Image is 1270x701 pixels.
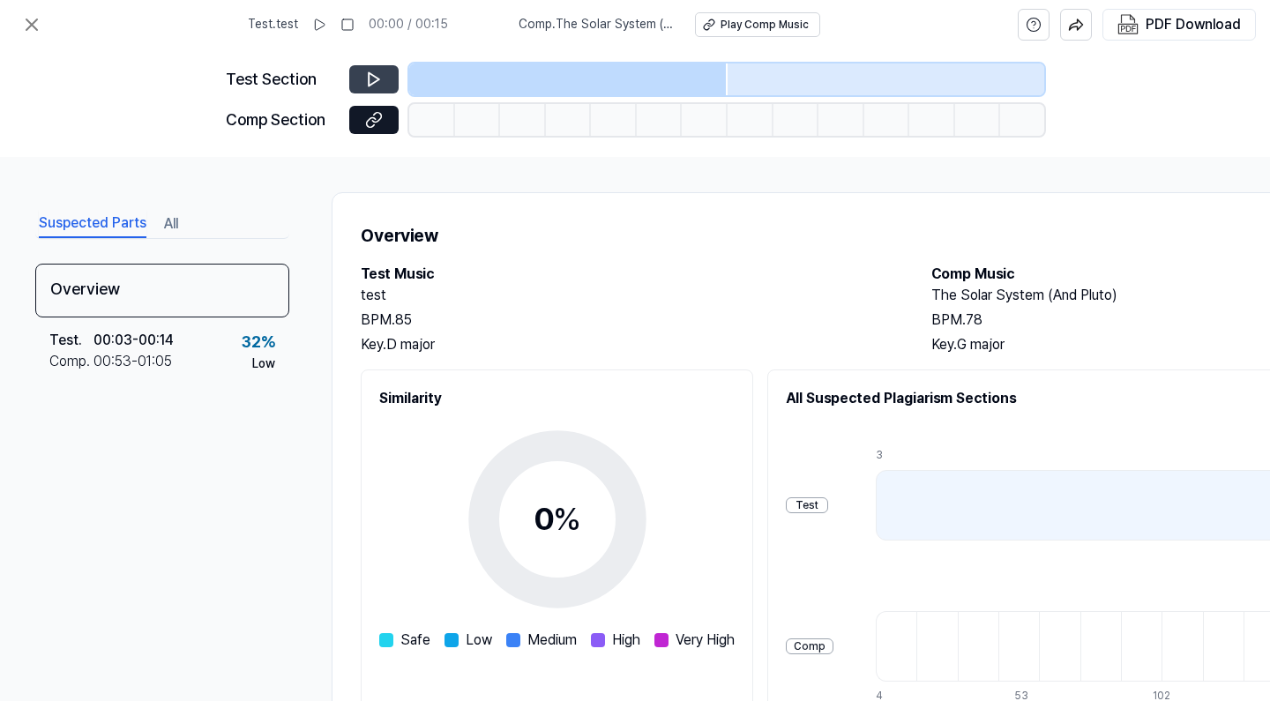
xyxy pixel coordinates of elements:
[786,638,833,655] div: Comp
[695,12,820,37] button: Play Comp Music
[49,351,93,372] div: Comp .
[1114,10,1244,40] button: PDF Download
[361,285,896,306] h2: test
[369,16,448,34] div: 00:00 / 00:15
[1018,9,1050,41] button: help
[361,334,896,355] div: Key. D major
[721,18,809,33] div: Play Comp Music
[534,496,581,543] div: 0
[226,108,339,133] div: Comp Section
[252,355,275,373] div: Low
[527,630,577,651] span: Medium
[39,210,146,238] button: Suspected Parts
[786,497,828,514] div: Test
[553,500,581,538] span: %
[1117,14,1139,35] img: PDF Download
[676,630,735,651] span: Very High
[361,264,896,285] h2: Test Music
[242,330,275,355] div: 32 %
[466,630,492,651] span: Low
[93,330,174,351] div: 00:03 - 00:14
[1068,17,1084,33] img: share
[1026,16,1042,34] svg: help
[379,388,735,409] h2: Similarity
[226,67,339,93] div: Test Section
[519,16,674,34] span: Comp . The Solar System (And Pluto)
[612,630,640,651] span: High
[49,330,93,351] div: Test .
[400,630,430,651] span: Safe
[361,309,896,331] div: BPM. 85
[164,210,178,238] button: All
[248,16,298,34] span: Test . test
[1146,13,1241,36] div: PDF Download
[93,351,172,372] div: 00:53 - 01:05
[35,264,289,317] div: Overview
